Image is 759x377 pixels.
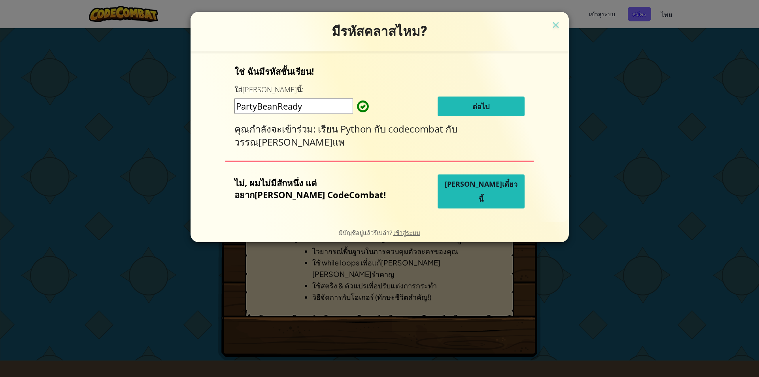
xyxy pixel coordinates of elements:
[445,179,517,204] span: [PERSON_NAME]เดี๋ยวนี้
[472,102,489,111] span: ต่อไป
[318,122,446,135] span: เรียน Python กับ codecombat
[438,97,525,116] button: ต่อไป
[551,20,561,32] img: close icon
[234,177,398,201] p: ไม่, ผมไม่มีสักหนึ่ง แต่อยาก[PERSON_NAME] CodeCombat!
[446,122,457,135] span: กับ
[234,85,303,95] label: ใส่[PERSON_NAME]นี้:
[234,122,318,135] span: คุณกำลังจะเข้าร่วม:
[332,23,428,39] span: มีรหัสคลาสไหม?
[234,65,525,77] p: ใช่ ฉันมีรหัสชั้นเรียน!
[339,229,393,236] span: มีบัญชีอยู่แล้วรึเปล่า?
[234,135,345,148] span: วรรณ[PERSON_NAME]แพ
[438,174,525,208] button: [PERSON_NAME]เดี๋ยวนี้
[393,229,420,236] a: เข้าสู่ระบบ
